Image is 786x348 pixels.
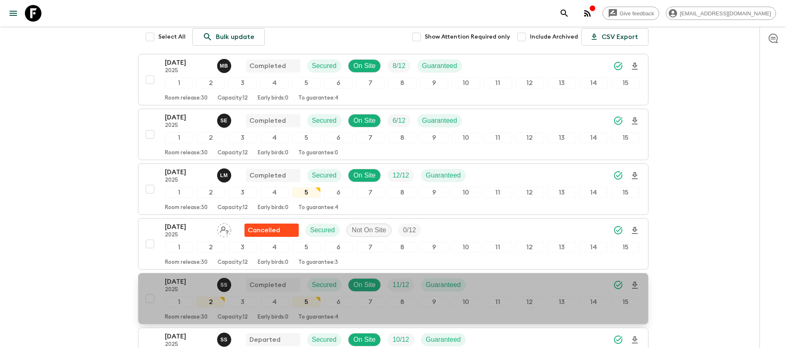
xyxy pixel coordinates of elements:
span: Lucia Meier [217,171,233,178]
div: 11 [484,187,512,198]
p: 11 / 12 [392,280,409,290]
p: Completed [249,170,286,180]
div: 6 [324,187,353,198]
div: 6 [324,297,353,307]
div: 3 [228,297,257,307]
div: 10 [452,297,480,307]
div: 6 [324,242,353,253]
p: Departed [249,335,281,345]
div: 5 [292,242,321,253]
div: 10 [452,78,480,88]
div: Secured [305,224,340,237]
p: Room release: 30 [165,314,208,321]
p: Guaranteed [426,335,461,345]
div: 1 [165,132,193,143]
div: 9 [420,78,448,88]
p: 2025 [165,232,210,238]
div: 11 [484,242,512,253]
button: [DATE]2025Lucia MeierCompletedSecuredOn SiteTrip FillGuaranteed123456789101112131415Room release:... [138,163,648,215]
button: [DATE]2025Steve SmithCompletedSecuredOn SiteTrip FillGuaranteed123456789101112131415Room release:... [138,273,648,324]
div: 5 [292,297,321,307]
p: To guarantee: 3 [298,259,338,266]
div: 4 [260,297,289,307]
svg: Download Onboarding [630,335,640,345]
div: 2 [196,242,225,253]
div: 12 [515,132,544,143]
p: Secured [310,225,335,235]
p: Secured [312,61,337,71]
p: Guaranteed [422,116,457,126]
div: Not On Site [346,224,392,237]
div: On Site [348,278,381,292]
p: [DATE] [165,58,210,68]
div: 3 [228,78,257,88]
div: 10 [452,242,480,253]
div: 2 [196,297,225,307]
div: 13 [547,242,576,253]
p: To guarantee: 4 [298,95,339,102]
span: Show Attention Required only [425,33,510,41]
button: [DATE]2025Assign pack leaderFlash Pack cancellationSecuredNot On SiteTrip Fill1234567891011121314... [138,218,648,270]
p: 12 / 12 [392,170,409,180]
svg: Synced Successfully [613,225,623,235]
p: Secured [312,116,337,126]
span: Select All [158,33,186,41]
p: Room release: 30 [165,204,208,211]
div: Trip Fill [387,169,414,182]
div: 10 [452,187,480,198]
div: 14 [579,78,608,88]
div: 8 [388,242,416,253]
div: 3 [228,132,257,143]
p: [DATE] [165,277,210,287]
div: On Site [348,169,381,182]
div: 1 [165,78,193,88]
div: 13 [547,78,576,88]
p: 8 / 12 [392,61,405,71]
div: 14 [579,242,608,253]
div: [EMAIL_ADDRESS][DOMAIN_NAME] [666,7,776,20]
div: 4 [260,187,289,198]
p: Guaranteed [422,61,457,71]
div: 3 [228,242,257,253]
div: 15 [611,242,640,253]
p: Early birds: 0 [258,259,288,266]
div: 2 [196,187,225,198]
p: Not On Site [352,225,386,235]
p: Room release: 30 [165,95,208,102]
button: [DATE]2025Stephen ExlerCompletedSecuredOn SiteTrip FillGuaranteed123456789101112131415Room releas... [138,109,648,160]
div: 11 [484,297,512,307]
div: Trip Fill [387,278,414,292]
p: 0 / 12 [403,225,416,235]
div: 6 [324,78,353,88]
p: Capacity: 12 [218,204,248,211]
div: On Site [348,114,381,127]
div: 3 [228,187,257,198]
svg: Download Onboarding [630,116,640,126]
p: 10 / 12 [392,335,409,345]
p: Secured [312,335,337,345]
div: Flash Pack cancellation [244,224,299,237]
div: 8 [388,187,416,198]
p: Capacity: 12 [218,95,248,102]
p: Guaranteed [426,170,461,180]
p: Completed [249,280,286,290]
div: Secured [307,169,342,182]
div: 2 [196,132,225,143]
button: search adventures [556,5,573,22]
p: 2025 [165,177,210,184]
div: 9 [420,132,448,143]
div: 15 [611,132,640,143]
p: Capacity: 12 [218,314,248,321]
div: 7 [356,187,385,198]
div: 12 [515,187,544,198]
div: 8 [388,78,416,88]
span: Micaël Bilodeau [217,61,233,68]
p: Room release: 30 [165,259,208,266]
div: 5 [292,78,321,88]
div: Trip Fill [387,333,414,346]
div: 2 [196,78,225,88]
div: Secured [307,333,342,346]
div: 14 [579,187,608,198]
div: 5 [292,187,321,198]
p: Secured [312,170,337,180]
